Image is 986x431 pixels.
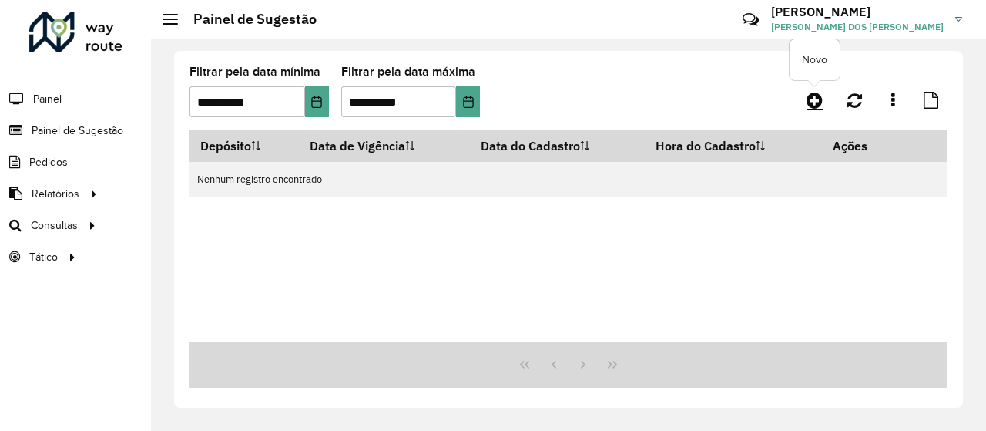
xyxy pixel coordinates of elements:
span: Painel [33,91,62,107]
label: Filtrar pela data máxima [341,62,475,81]
a: Contato Rápido [734,3,767,36]
button: Choose Date [305,86,329,117]
div: Novo [790,39,840,80]
td: Nenhum registro encontrado [189,162,947,197]
th: Ações [822,130,914,162]
span: Relatórios [32,186,79,202]
th: Data de Vigência [300,130,470,162]
span: Pedidos [29,154,68,170]
th: Depósito [189,130,300,162]
button: Choose Date [456,86,480,117]
label: Filtrar pela data mínima [189,62,320,81]
h2: Painel de Sugestão [178,11,317,28]
th: Hora do Cadastro [646,130,822,162]
h3: [PERSON_NAME] [771,5,944,19]
span: [PERSON_NAME] DOS [PERSON_NAME] [771,20,944,34]
span: Painel de Sugestão [32,123,123,139]
th: Data do Cadastro [470,130,646,162]
span: Tático [29,249,58,265]
span: Consultas [31,217,78,234]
